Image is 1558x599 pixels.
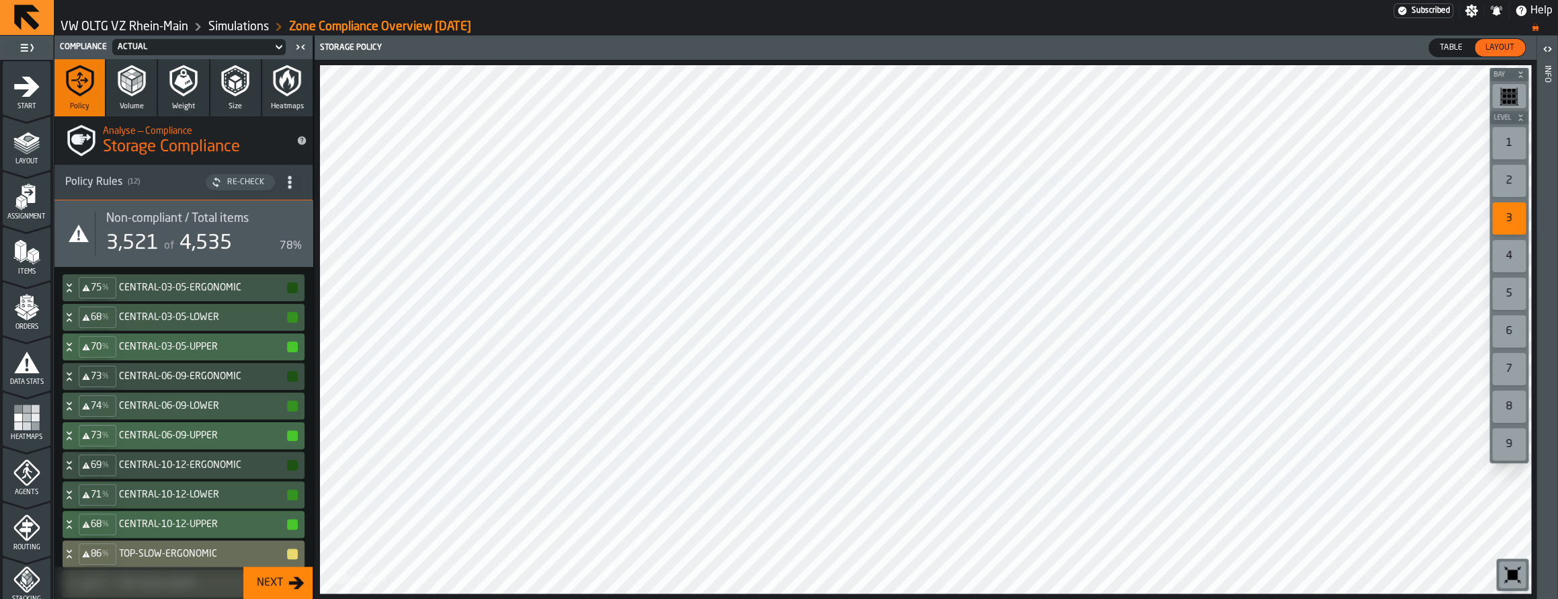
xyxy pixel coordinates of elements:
span: 69 [91,460,101,471]
h4: CENTRAL-06-09-LOWER [119,401,286,411]
span: Start [3,103,50,110]
span: % [102,313,109,322]
span: 73 [91,371,101,382]
div: thumb [1475,39,1525,56]
div: CENTRAL-10-12-UPPER [63,511,299,538]
h4: CENTRAL-03-05-UPPER [119,342,286,352]
span: % [102,431,109,440]
label: button-switch-multi-Table [1428,38,1474,57]
div: button-toolbar-undefined [1489,275,1528,313]
div: CENTRAL-03-05-ERGONOMIC [63,274,299,301]
span: Routing [3,544,50,551]
nav: Breadcrumb [59,19,1553,35]
div: Storage Policy [317,43,927,52]
label: button-toggle-Settings [1459,4,1483,17]
span: % [102,549,109,559]
li: menu Items [3,227,50,280]
span: Subscribed [1411,6,1450,15]
div: button-toolbar-undefined [1489,388,1528,426]
span: 71 [91,489,101,500]
span: 68 [91,519,101,530]
h4: CENTRAL-03-05-ERGONOMIC [119,282,286,293]
div: CENTRAL-10-12-LOWER [63,481,299,508]
div: button-toolbar-undefined [1489,237,1528,275]
h4: CENTRAL-06-09-UPPER [119,430,286,441]
label: button-switch-multi-Layout [1474,38,1526,57]
h3: title-section-[object Object] [54,165,313,200]
span: Help [1530,3,1553,19]
button: button- [287,371,298,382]
button: button- [287,489,298,500]
label: button-toggle-Notifications [1484,4,1508,17]
div: 2 [1492,165,1526,197]
button: button- [1489,111,1528,124]
h4: CENTRAL-10-12-UPPER [119,519,286,530]
span: Compliance [60,42,107,52]
header: Info [1536,36,1557,599]
span: 4,535 [179,233,232,253]
div: CENTRAL-03-05-UPPER [63,333,299,360]
li: menu Routing [3,502,50,556]
span: % [102,490,109,500]
span: Layout [3,158,50,165]
div: CENTRAL-06-09-UPPER [63,422,299,449]
span: % [102,283,109,292]
div: DropdownMenuValue-f9bedaec-c4c2-424a-9cec-0ebe3d85d8e6 [118,42,267,52]
h4: TOP-SLOW-ERGONOMIC [119,549,286,559]
span: Storage Compliance [103,136,240,158]
span: Layout [1480,42,1520,54]
a: link-to-/wh/i/44979e6c-6f66-405e-9874-c1e29f02a54a/simulations/13b0a4d4-d7c9-4a28-bcd0-326a0047465d [289,19,471,34]
div: 4 [1492,240,1526,272]
div: stat-Non-compliant / Total items [54,200,313,266]
div: Re-Check [222,177,270,187]
div: button-toolbar-undefined [1489,313,1528,350]
div: 9 [1492,428,1526,461]
span: Data Stats [3,378,50,386]
h4: CENTRAL-10-12-ERGONOMIC [119,460,286,471]
div: CENTRAL-10-12-ERGONOMIC [63,452,299,479]
label: button-toggle-Close me [291,39,310,55]
span: Non-compliant / Total items [106,211,249,226]
li: menu Agents [3,447,50,501]
div: Policy Rules [65,174,203,190]
button: button- [287,282,298,293]
span: Items [3,268,50,276]
div: 6 [1492,315,1526,348]
div: button-toolbar-undefined [1489,350,1528,388]
li: menu Assignment [3,171,50,225]
div: 78% [280,238,302,254]
span: 73 [91,430,101,441]
div: DropdownMenuValue-f9bedaec-c4c2-424a-9cec-0ebe3d85d8e6 [110,39,288,55]
button: button- [1489,68,1528,81]
div: button-toolbar-undefined [1489,124,1528,162]
label: button-toggle-Help [1509,3,1558,19]
span: of [164,241,174,251]
li: menu Data Stats [3,337,50,391]
li: menu Orders [3,282,50,335]
div: TOP-SLOW-ERGONOMIC [63,541,299,567]
span: Orders [3,323,50,331]
span: % [102,461,109,470]
span: Volume [120,102,144,111]
div: button-toolbar-undefined [1489,200,1528,237]
li: menu Start [3,61,50,115]
div: button-toolbar-undefined [1489,81,1528,111]
h4: CENTRAL-06-09-ERGONOMIC [119,371,286,382]
button: button-Next [243,567,313,599]
header: Storage Policy [315,36,1536,60]
h4: CENTRAL-03-05-LOWER [119,312,286,323]
span: Heatmaps [271,102,304,111]
span: % [102,401,109,411]
div: title-Storage Compliance [54,116,313,165]
div: button-toolbar-undefined [1489,426,1528,463]
button: button- [287,342,298,352]
h4: CENTRAL-10-12-LOWER [119,489,286,500]
span: Table [1434,42,1468,54]
div: 1 [1492,127,1526,159]
div: 5 [1492,278,1526,310]
a: link-to-/wh/i/44979e6c-6f66-405e-9874-c1e29f02a54a [60,19,188,34]
div: 3,521 [106,231,159,255]
span: Policy [70,102,89,111]
a: link-to-/wh/i/44979e6c-6f66-405e-9874-c1e29f02a54a/settings/billing [1393,3,1453,18]
li: menu Heatmaps [3,392,50,446]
